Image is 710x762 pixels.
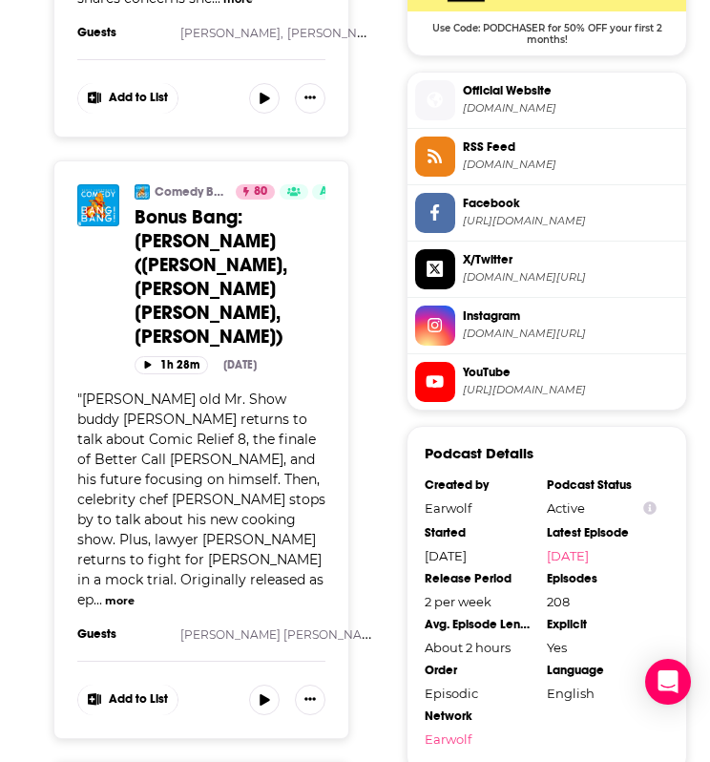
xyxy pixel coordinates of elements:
[425,444,533,462] h3: Podcast Details
[135,205,325,349] a: Bonus Bang: [PERSON_NAME] ([PERSON_NAME], [PERSON_NAME] [PERSON_NAME], [PERSON_NAME])
[463,158,679,172] span: feeds.simplecast.com
[547,663,657,678] div: Language
[463,364,679,381] span: YouTube
[415,193,679,233] a: Facebook[URL][DOMAIN_NAME]
[425,640,534,655] div: About 2 hours
[254,182,267,201] span: 80
[643,500,657,518] button: Show Info
[155,184,223,200] a: Comedy Bang Bang: The Podcast
[415,80,679,120] a: Official Website[DOMAIN_NAME]
[463,138,679,156] span: RSS Feed
[645,659,691,705] div: Open Intercom Messenger
[295,685,325,715] button: Show More Button
[425,500,534,516] div: Earwolf
[109,91,168,105] span: Add to List
[135,205,287,349] span: Bonus Bang: [PERSON_NAME] ([PERSON_NAME], [PERSON_NAME] [PERSON_NAME], [PERSON_NAME])
[415,137,679,177] a: RSS Feed[DOMAIN_NAME]
[547,477,657,493] div: Podcast Status
[180,627,386,642] a: [PERSON_NAME] [PERSON_NAME],
[463,270,679,285] span: twitter.com/ComedyBangBang
[463,251,679,268] span: X/Twitter
[78,83,177,114] button: Show More Button
[425,686,534,701] div: Episodic
[463,307,679,325] span: Instagram
[415,306,679,346] a: Instagram[DOMAIN_NAME][URL]
[547,571,657,586] div: Episodes
[415,362,679,402] a: YouTube[URL][DOMAIN_NAME]
[547,640,657,655] div: Yes
[463,82,679,99] span: Official Website
[547,617,657,632] div: Explicit
[77,391,325,608] span: "
[312,184,364,200] a: Active
[94,591,102,608] span: ...
[425,571,534,586] div: Release Period
[105,593,135,609] button: more
[78,685,177,715] button: Show More Button
[425,594,534,609] div: 2 per week
[425,525,534,540] div: Started
[77,25,163,40] h3: Guests
[287,26,390,40] a: [PERSON_NAME],
[236,184,275,200] a: 80
[547,594,657,609] div: 208
[425,709,534,724] div: Network
[463,195,679,212] span: Facebook
[77,391,325,608] span: [PERSON_NAME] old Mr. Show buddy [PERSON_NAME] returns to talk about Comic Relief 8, the finale o...
[463,383,679,397] span: https://www.youtube.com/@comedybangbang1120
[77,184,119,226] img: Bonus Bang: Cowbell Saul (Bob Odenkirk, James Austin Johnson, Cart Tart)
[109,692,168,707] span: Add to List
[425,731,534,747] a: Earwolf
[295,83,325,114] button: Show More Button
[135,356,208,374] button: 1h 28m
[547,525,657,540] div: Latest Episode
[180,26,283,40] a: [PERSON_NAME],
[407,11,686,46] span: Use Code: PODCHASER for 50% OFF your first 2 months!
[320,182,356,201] span: Active
[425,477,534,493] div: Created by
[547,686,657,701] div: English
[425,617,534,632] div: Avg. Episode Length
[547,548,657,563] a: [DATE]
[415,249,679,289] a: X/Twitter[DOMAIN_NAME][URL]
[463,101,679,116] span: siriusxm.com
[547,500,657,518] div: Active
[463,327,679,341] span: instagram.com/comedybangbangworld
[223,358,257,371] div: [DATE]
[77,626,163,642] h3: Guests
[425,548,534,563] div: [DATE]
[425,663,534,678] div: Order
[463,214,679,228] span: https://www.facebook.com/comedybangbangpodcast
[135,184,150,200] img: Comedy Bang Bang: The Podcast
